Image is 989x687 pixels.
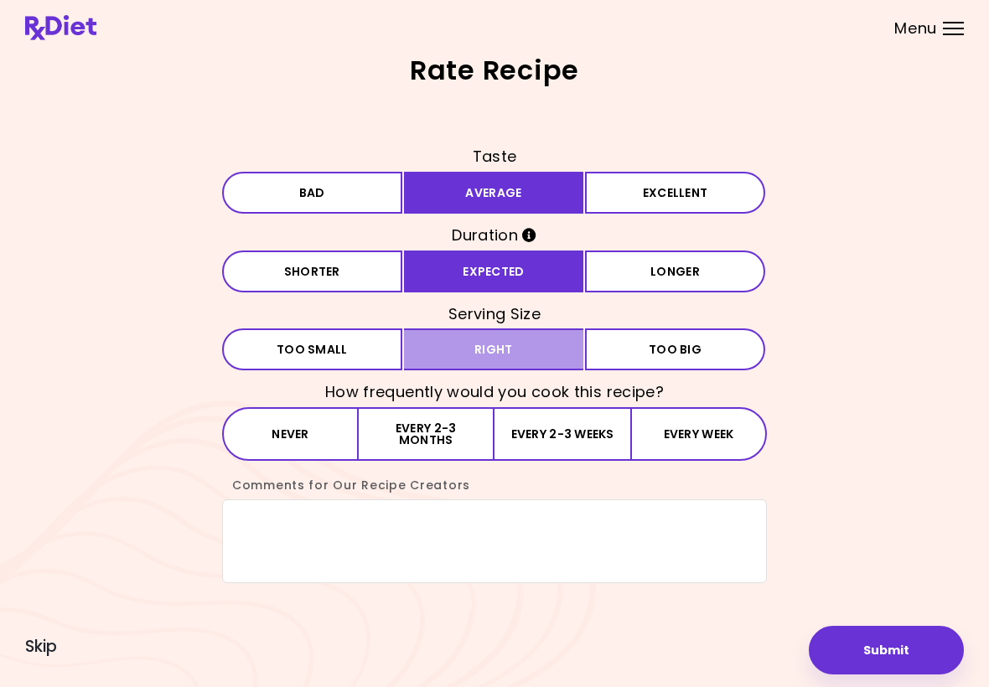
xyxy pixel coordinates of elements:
[277,343,348,355] span: Too small
[222,251,402,292] button: Shorter
[630,407,767,461] button: Every week
[25,15,96,40] img: RxDiet
[404,251,584,292] button: Expected
[222,477,470,493] label: Comments for Our Recipe Creators
[522,228,536,242] i: Info
[222,328,402,370] button: Too small
[894,21,937,36] span: Menu
[222,301,767,328] h3: Serving Size
[25,57,964,84] h2: Rate Recipe
[404,328,584,370] button: Right
[809,626,964,674] button: Submit
[25,638,57,656] button: Skip
[222,407,359,461] button: Never
[404,172,584,214] button: Average
[222,379,767,405] h3: How frequently would you cook this recipe?
[585,328,765,370] button: Too big
[495,407,630,461] button: Every 2-3 weeks
[359,407,495,461] button: Every 2-3 months
[649,343,702,355] span: Too big
[585,172,765,214] button: Excellent
[222,172,402,214] button: Bad
[222,143,767,170] h3: Taste
[585,251,765,292] button: Longer
[222,222,767,249] h3: Duration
